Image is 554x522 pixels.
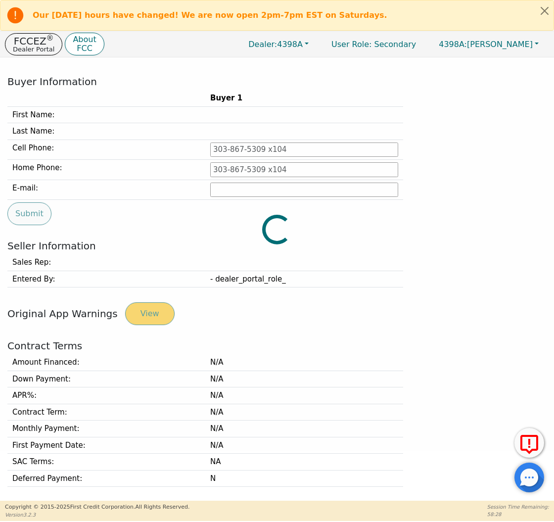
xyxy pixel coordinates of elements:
[322,35,426,54] p: Secondary
[7,454,205,471] td: SAC Terms :
[5,511,189,519] p: Version 3.2.3
[13,36,54,46] p: FCCEZ
[439,40,533,49] span: [PERSON_NAME]
[248,40,277,49] span: Dealer:
[514,428,544,458] button: Report Error to FCC
[536,0,554,21] button: Close alert
[46,34,54,43] sup: ®
[65,33,104,56] button: AboutFCC
[5,503,189,512] p: Copyright © 2015- 2025 First Credit Corporation.
[238,37,319,52] button: Dealer:4398A
[487,511,549,518] p: 58:28
[135,504,189,510] span: All Rights Reserved.
[487,503,549,511] p: Session Time Remaining:
[428,37,549,52] button: 4398A:[PERSON_NAME]
[7,470,205,487] td: Deferred Payment :
[73,36,96,44] p: About
[439,40,467,49] span: 4398A:
[205,454,403,471] td: NA
[248,40,303,49] span: 4398A
[33,10,387,20] b: Our [DATE] hours have changed! We are now open 2pm-7pm EST on Saturdays.
[73,45,96,52] p: FCC
[5,33,62,55] button: FCCEZ®Dealer Portal
[13,46,54,52] p: Dealer Portal
[322,35,426,54] a: User Role: Secondary
[205,470,403,487] td: N
[331,40,371,49] span: User Role :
